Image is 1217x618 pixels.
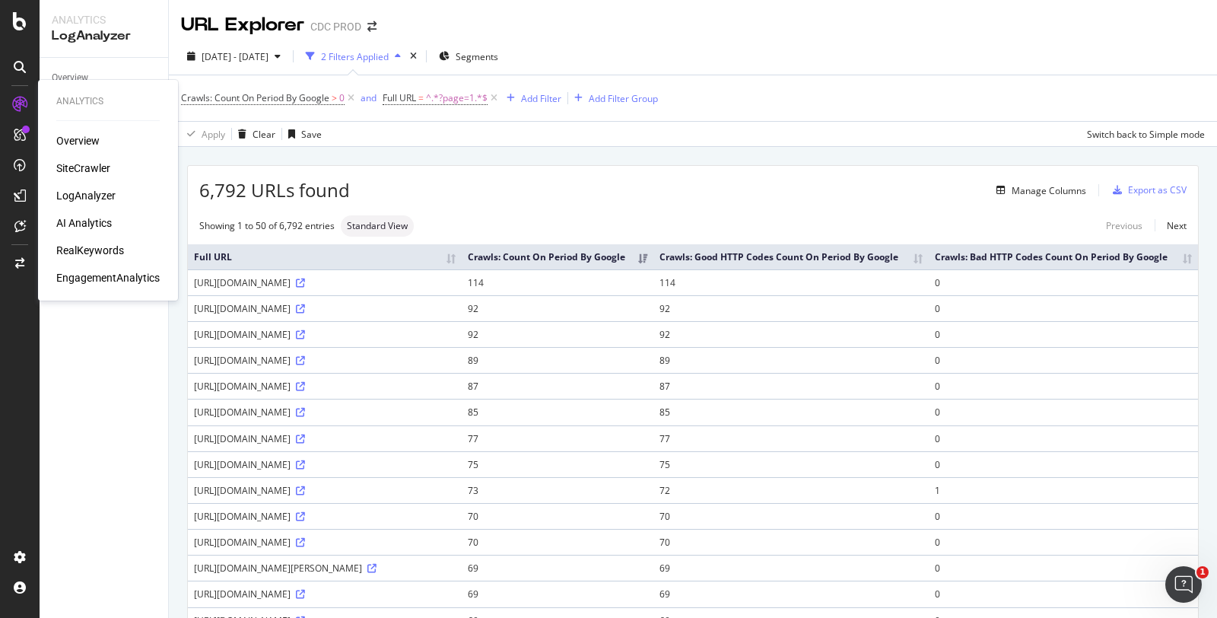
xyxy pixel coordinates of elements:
span: = [418,91,424,104]
span: Standard View [347,221,408,231]
td: 70 [462,529,653,555]
td: 89 [462,347,653,373]
div: Showing 1 to 50 of 6,792 entries [199,219,335,232]
div: [URL][DOMAIN_NAME] [194,484,456,497]
div: Save [301,128,322,141]
span: 6,792 URLs found [199,177,350,203]
div: times [407,49,420,64]
td: 77 [653,425,929,451]
div: [URL][DOMAIN_NAME] [194,432,456,445]
td: 73 [462,477,653,503]
td: 114 [462,269,653,295]
div: URL Explorer [181,12,304,38]
a: Overview [56,133,100,148]
button: Manage Columns [990,181,1086,199]
td: 0 [929,295,1198,321]
td: 70 [462,503,653,529]
div: Overview [52,70,88,86]
button: Apply [181,122,225,146]
div: Apply [202,128,225,141]
td: 0 [929,321,1198,347]
button: [DATE] - [DATE] [181,44,287,68]
span: Segments [456,50,498,63]
div: Add Filter [521,92,561,105]
td: 70 [653,503,929,529]
div: Export as CSV [1128,183,1187,196]
a: Overview [52,70,157,86]
td: 0 [929,269,1198,295]
button: Add Filter Group [568,89,658,107]
a: AI Analytics [56,215,112,231]
button: Segments [433,44,504,68]
a: EngagementAnalytics [56,270,160,285]
td: 0 [929,399,1198,425]
td: 87 [462,373,653,399]
td: 92 [462,295,653,321]
div: [URL][DOMAIN_NAME] [194,328,456,341]
span: 0 [339,88,345,109]
span: Crawls: Count On Period By Google [181,91,329,104]
div: LogAnalyzer [52,27,156,45]
td: 89 [653,347,929,373]
td: 85 [462,399,653,425]
button: Export as CSV [1107,178,1187,202]
td: 85 [653,399,929,425]
div: [URL][DOMAIN_NAME] [194,302,456,315]
button: Switch back to Simple mode [1081,122,1205,146]
div: arrow-right-arrow-left [367,21,377,32]
div: [URL][DOMAIN_NAME] [194,354,456,367]
td: 77 [462,425,653,451]
td: 72 [653,477,929,503]
div: Analytics [52,12,156,27]
td: 87 [653,373,929,399]
div: Switch back to Simple mode [1087,128,1205,141]
td: 0 [929,503,1198,529]
div: [URL][DOMAIN_NAME] [194,380,456,393]
button: Clear [232,122,275,146]
button: and [361,91,377,105]
div: [URL][DOMAIN_NAME][PERSON_NAME] [194,562,456,575]
span: Full URL [383,91,416,104]
td: 0 [929,373,1198,399]
button: Save [282,122,322,146]
div: CDC PROD [310,19,361,34]
span: > [332,91,337,104]
td: 69 [653,581,929,607]
div: SiteCrawler [56,161,110,176]
td: 75 [653,451,929,477]
button: Add Filter [500,89,561,107]
td: 69 [653,555,929,581]
div: Clear [253,128,275,141]
td: 92 [462,321,653,347]
td: 1 [929,477,1198,503]
td: 69 [462,581,653,607]
td: 0 [929,529,1198,555]
div: Analytics [56,95,160,108]
td: 0 [929,555,1198,581]
div: Add Filter Group [589,92,658,105]
a: LogAnalyzer [56,188,116,203]
div: 2 Filters Applied [321,50,389,63]
div: [URL][DOMAIN_NAME] [194,406,456,419]
div: [URL][DOMAIN_NAME] [194,276,456,289]
div: [URL][DOMAIN_NAME] [194,536,456,549]
td: 0 [929,451,1198,477]
iframe: Intercom live chat [1165,566,1202,603]
span: ^.*?page=1.*$ [426,88,488,109]
a: RealKeywords [56,243,124,258]
td: 0 [929,581,1198,607]
td: 70 [653,529,929,555]
div: [URL][DOMAIN_NAME] [194,588,456,600]
span: 1 [1196,566,1209,578]
div: neutral label [341,215,414,237]
th: Crawls: Bad HTTP Codes Count On Period By Google: activate to sort column ascending [929,244,1198,269]
td: 0 [929,425,1198,451]
div: Manage Columns [1012,184,1086,197]
td: 69 [462,555,653,581]
div: [URL][DOMAIN_NAME] [194,458,456,471]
